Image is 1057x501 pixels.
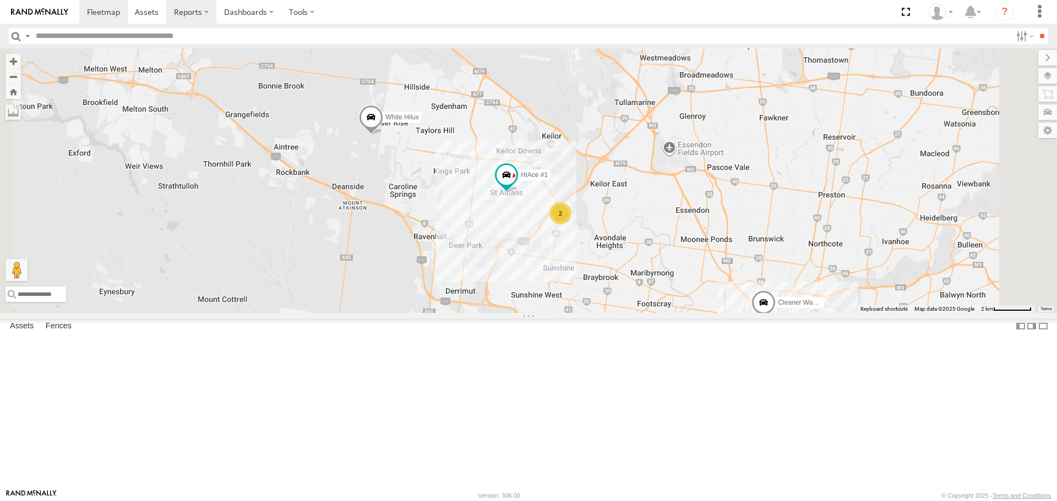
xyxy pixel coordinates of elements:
div: John Vu [925,4,957,20]
a: Visit our Website [6,490,57,501]
label: Search Query [23,28,32,44]
a: Terms (opens in new tab) [1040,306,1052,311]
label: Map Settings [1038,123,1057,138]
label: Dock Summary Table to the Right [1026,318,1037,334]
button: Zoom out [6,69,21,84]
img: rand-logo.svg [11,8,68,16]
button: Keyboard shortcuts [860,305,908,313]
div: 2 [549,202,571,224]
button: Drag Pegman onto the map to open Street View [6,259,28,281]
label: Measure [6,104,21,120]
span: Map data ©2025 Google [914,306,974,312]
span: 2 km [981,306,993,312]
div: © Copyright 2025 - [941,492,1051,499]
span: Cleaner Wagon #1 [778,299,833,306]
button: Zoom Home [6,84,21,99]
div: Version: 306.00 [478,492,520,499]
label: Fences [40,319,77,334]
a: Terms and Conditions [993,492,1051,499]
span: White Hilux [385,113,419,121]
label: Search Filter Options [1012,28,1036,44]
span: HiAce #1 [521,172,548,179]
button: Zoom in [6,54,21,69]
button: Map Scale: 2 km per 66 pixels [978,305,1035,313]
label: Assets [4,319,39,334]
i: ? [996,3,1014,21]
label: Dock Summary Table to the Left [1015,318,1026,334]
label: Hide Summary Table [1038,318,1049,334]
